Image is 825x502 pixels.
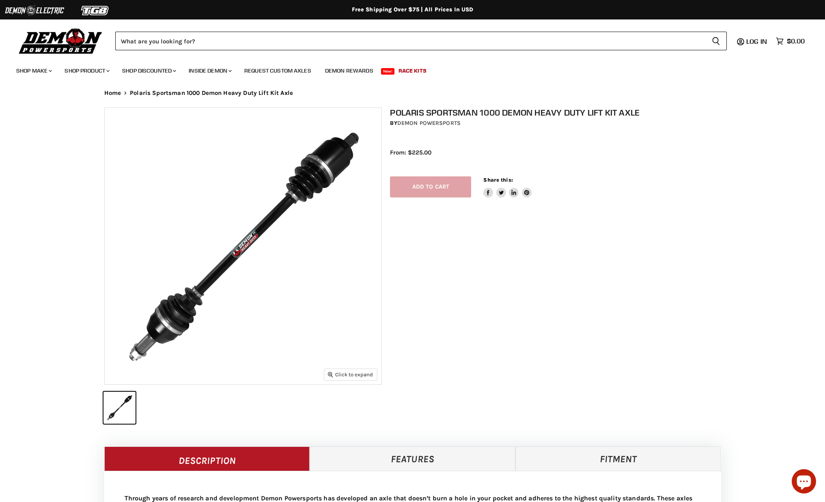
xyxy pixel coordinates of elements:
nav: Breadcrumbs [88,90,737,97]
button: Search [705,32,727,50]
a: Inside Demon [183,62,237,79]
div: Free Shipping Over $75 | All Prices In USD [88,6,737,13]
input: Search [115,32,705,50]
button: IMAGE thumbnail [103,392,136,424]
span: Share this: [483,177,513,183]
a: Log in [743,38,772,45]
img: IMAGE [105,108,381,384]
span: $0.00 [787,37,805,45]
a: Shop Make [10,62,57,79]
ul: Main menu [10,59,803,79]
h1: Polaris Sportsman 1000 Demon Heavy Duty Lift Kit Axle [390,107,729,118]
a: Description [104,446,310,471]
button: Click to expand [324,369,377,380]
img: TGB Logo 2 [65,3,126,18]
a: Home [104,90,121,97]
img: Demon Electric Logo 2 [4,3,65,18]
div: by [390,119,729,128]
span: Log in [746,37,767,45]
a: Fitment [515,446,721,471]
a: Race Kits [392,62,433,79]
aside: Share this: [483,176,532,198]
img: Demon Powersports [16,26,105,55]
a: Shop Discounted [116,62,181,79]
span: New! [381,68,395,75]
inbox-online-store-chat: Shopify online store chat [789,469,819,496]
span: Click to expand [328,371,373,378]
span: Polaris Sportsman 1000 Demon Heavy Duty Lift Kit Axle [130,90,293,97]
a: Shop Product [58,62,114,79]
span: From: $225.00 [390,149,431,156]
form: Product [115,32,727,50]
a: $0.00 [772,35,809,47]
a: Features [310,446,515,471]
a: Demon Powersports [397,120,461,127]
a: Demon Rewards [319,62,379,79]
a: Request Custom Axles [238,62,317,79]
